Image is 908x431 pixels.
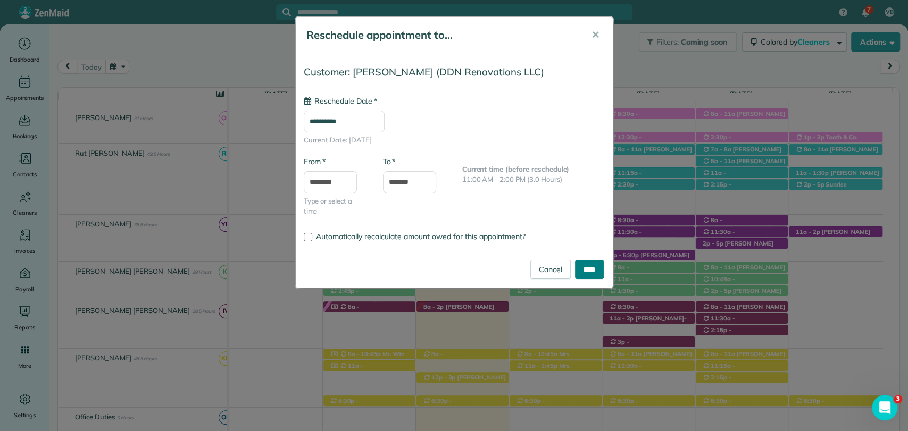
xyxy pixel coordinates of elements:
[304,156,326,167] label: From
[894,395,902,403] span: 3
[304,96,377,106] label: Reschedule Date
[304,196,367,217] span: Type or select a time
[304,66,605,78] h4: Customer: [PERSON_NAME] (DDN Renovations LLC)
[306,28,577,43] h5: Reschedule appointment to...
[462,174,605,185] p: 11:00 AM - 2:00 PM (3.0 Hours)
[316,232,526,241] span: Automatically recalculate amount owed for this appointment?
[530,260,571,279] a: Cancel
[462,165,570,173] b: Current time (before reschedule)
[872,395,897,420] iframe: Intercom live chat
[383,156,395,167] label: To
[592,29,599,41] span: ✕
[304,135,605,146] span: Current Date: [DATE]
